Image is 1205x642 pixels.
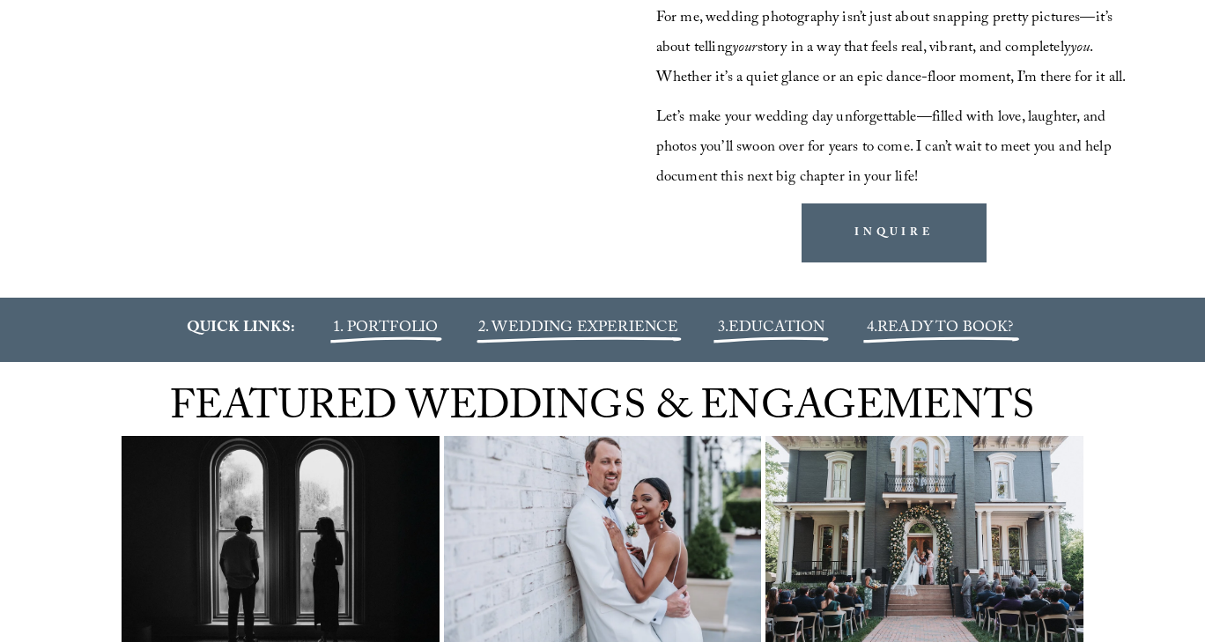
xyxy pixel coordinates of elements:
[877,316,1013,342] a: READY TO BOOK?
[867,316,877,342] span: 4.
[333,316,438,342] a: 1. PORTFOLIO
[478,316,679,342] a: 2. WEDDING EXPERIENCE
[728,316,825,342] a: EDUCATION
[732,36,758,62] em: your
[656,106,1115,191] span: Let’s make your wedding day unforgettable—filled with love, laughter, and photos you’ll swoon ove...
[187,316,296,342] strong: QUICK LINKS:
[1070,36,1090,62] em: you
[718,316,825,342] span: 3.
[802,203,987,262] a: INQUIRE
[656,6,1127,92] span: For me, wedding photography isn’t just about snapping pretty pictures—it’s about telling story in...
[170,377,1034,446] span: FEATURED WEDDINGS & ENGAGEMENTS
